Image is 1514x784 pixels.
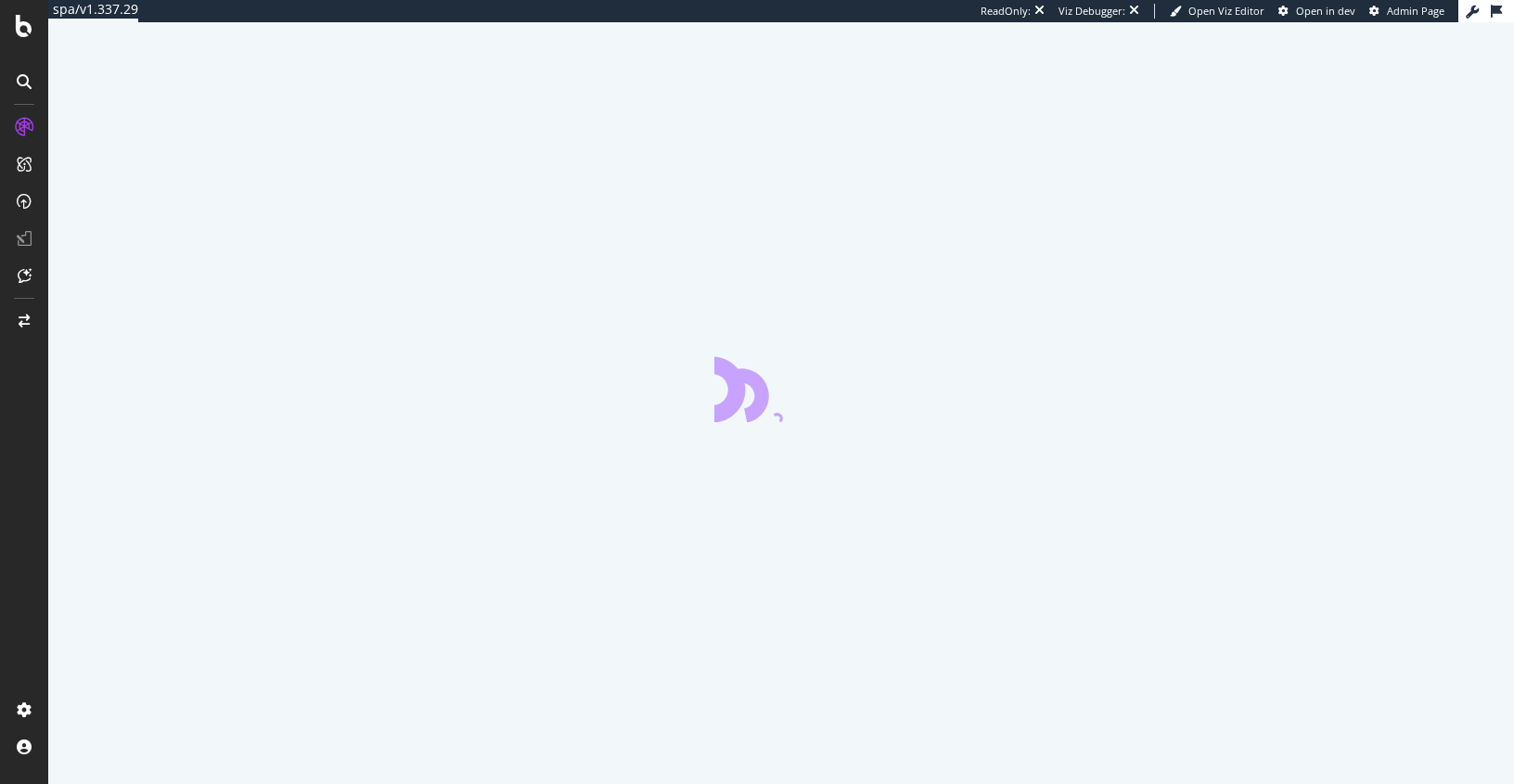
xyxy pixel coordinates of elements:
[1296,4,1355,18] span: Open in dev
[1278,4,1355,19] a: Open in dev
[1188,4,1264,18] span: Open Viz Editor
[1059,4,1125,19] div: Viz Debugger:
[1387,4,1444,18] span: Admin Page
[981,4,1031,19] div: ReadOnly:
[1170,4,1264,19] a: Open Viz Editor
[714,355,848,422] div: animation
[1369,4,1444,19] a: Admin Page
